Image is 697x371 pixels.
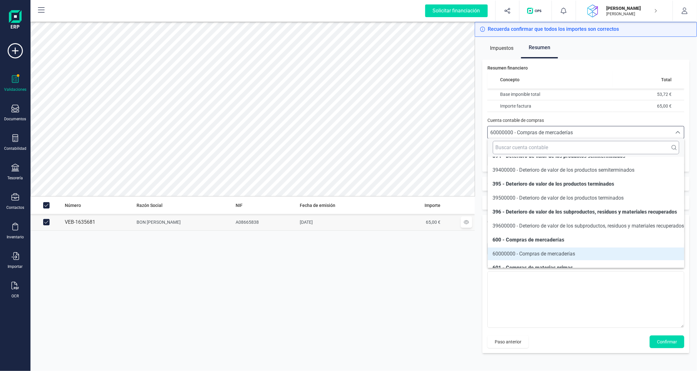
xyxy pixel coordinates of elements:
[488,248,685,260] li: 60000000 - Compras de mercaderías
[488,164,685,176] li: 39400000 - Deterioro de valor de los productos semiterminados
[527,8,544,14] img: Logo de OPS
[8,264,23,269] div: Importar
[493,251,575,257] span: 60000000 - Compras de mercaderías
[672,126,684,138] div: Seleccione una cuenta
[62,214,134,231] td: VEB-1635681
[500,76,519,83] span: Concepto
[9,10,22,30] img: Logo Finanedi
[493,181,614,187] span: 395 - Deterioro de valor de los productos terminados
[613,100,684,112] td: 65,00 €
[493,265,573,271] span: 601 - Compras de materias primas
[137,202,163,209] span: Razón Social
[487,335,529,348] button: Paso anterior
[488,220,685,232] li: 39600000 - Deterioro de valor de los subproductos, residuos y materiales recuperados
[586,4,600,18] img: DA
[661,76,672,83] span: Total
[495,339,521,345] span: Paso anterior
[236,202,243,209] span: NIF
[493,237,565,243] span: 600 - Compras de mercaderías
[8,176,23,181] div: Tesorería
[487,89,613,100] td: Base imponible total
[657,339,677,345] span: Confirmar
[493,195,624,201] span: 39500000 - Deterioro de valor de los productos terminados
[65,202,81,209] span: Número
[487,117,684,123] p: Cuenta contable de compras
[134,214,233,231] td: BON [PERSON_NAME]
[43,219,50,225] div: Row Unselected 3b91551e-0800-4492-aa84-6804517c6ca0
[493,223,684,229] span: 39600000 - Deterioro de valor de los subproductos, residuos y materiales recuperados
[7,235,24,240] div: Inventario
[12,294,19,299] div: OCR
[607,5,657,11] p: [PERSON_NAME]
[493,141,680,154] input: Buscar cuenta contable
[523,1,548,21] button: Logo de OPS
[43,202,50,209] div: All items selected
[488,26,619,32] span: Recuerda confirmar que todos los importes son correctos
[425,202,440,209] span: Importe
[487,100,613,112] td: Importe factura
[490,129,573,136] span: 60000000 - Compras de mercaderías
[4,87,26,92] div: Validaciones
[529,41,550,54] span: Resumen
[493,209,677,215] span: 396 - Deterioro de valor de los subproductos, residuos y materiales recuperados
[233,214,297,231] td: A08665838
[379,214,443,231] td: 65,00 €
[493,153,626,159] span: 394 - Deterioro de valor de los productos semiterminados
[6,205,24,210] div: Contactos
[425,4,488,17] div: Solicitar financiación
[487,65,684,71] p: Resumen financiero
[4,146,26,151] div: Contabilidad
[297,214,379,231] td: [DATE]
[584,1,665,21] button: DA[PERSON_NAME][PERSON_NAME]
[490,42,513,55] span: Impuestos
[650,335,684,348] button: Confirmar
[493,167,635,173] span: 39400000 - Deterioro de valor de los productos semiterminados
[613,89,684,100] td: 53,72 €
[418,1,495,21] button: Solicitar financiación
[4,116,26,122] div: Documentos
[607,11,657,17] p: [PERSON_NAME]
[488,192,685,204] li: 39500000 - Deterioro de valor de los productos terminados
[300,202,335,209] span: Fecha de emisión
